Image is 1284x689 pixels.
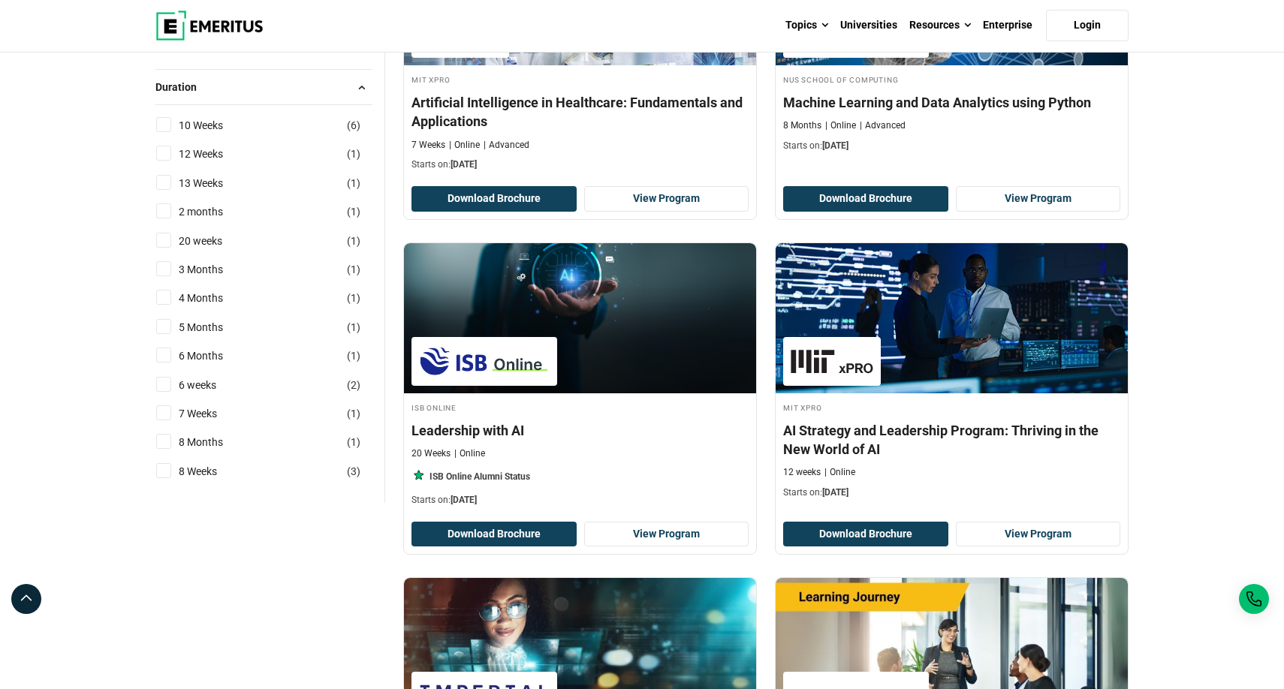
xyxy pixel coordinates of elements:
[179,377,246,393] a: 6 weeks
[451,495,477,505] span: [DATE]
[179,175,253,191] a: 13 Weeks
[351,465,357,477] span: 3
[351,321,357,333] span: 1
[822,487,848,498] span: [DATE]
[454,447,485,460] p: Online
[776,243,1128,507] a: AI and Machine Learning Course by MIT xPRO - November 13, 2025 MIT xPRO MIT xPRO AI Strategy and ...
[347,319,360,335] span: ( )
[411,494,749,507] p: Starts on:
[584,522,749,547] a: View Program
[179,233,252,249] a: 20 weeks
[347,463,360,480] span: ( )
[351,119,357,131] span: 6
[351,292,357,304] span: 1
[411,401,749,414] h4: ISB Online
[484,139,529,152] p: Advanced
[783,140,1120,152] p: Starts on:
[783,486,1120,499] p: Starts on:
[411,158,749,171] p: Starts on:
[783,73,1120,86] h4: NUS School of Computing
[347,233,360,249] span: ( )
[179,146,253,162] a: 12 Weeks
[411,421,749,440] h4: Leadership with AI
[860,119,906,132] p: Advanced
[179,203,253,220] a: 2 months
[347,290,360,306] span: ( )
[347,348,360,364] span: ( )
[155,79,209,95] span: Duration
[783,93,1120,112] h4: Machine Learning and Data Analytics using Python
[351,263,357,275] span: 1
[347,405,360,422] span: ( )
[783,466,821,479] p: 12 weeks
[1046,10,1129,41] a: Login
[783,186,948,212] button: Download Brochure
[351,436,357,448] span: 1
[411,447,451,460] p: 20 Weeks
[179,319,253,335] a: 5 Months
[825,119,856,132] p: Online
[430,471,530,483] p: ISB Online Alumni Status
[351,350,357,362] span: 1
[411,522,577,547] button: Download Brochure
[451,159,477,170] span: [DATE]
[956,522,1121,547] a: View Program
[783,401,1120,414] h4: MIT xPRO
[347,117,360,134] span: ( )
[179,348,253,364] a: 6 Months
[179,290,253,306] a: 4 Months
[822,140,848,151] span: [DATE]
[179,463,247,480] a: 8 Weeks
[584,186,749,212] a: View Program
[347,434,360,450] span: ( )
[351,408,357,420] span: 1
[404,243,756,514] a: AI and Machine Learning Course by ISB Online - September 30, 2025 ISB Online ISB Online Leadershi...
[179,261,253,278] a: 3 Months
[347,377,360,393] span: ( )
[179,117,253,134] a: 10 Weeks
[791,344,873,378] img: MIT xPRO
[404,243,756,393] img: Leadership with AI | Online AI and Machine Learning Course
[351,379,357,391] span: 2
[783,421,1120,459] h4: AI Strategy and Leadership Program: Thriving in the New World of AI
[824,466,855,479] p: Online
[783,522,948,547] button: Download Brochure
[179,405,247,422] a: 7 Weeks
[776,243,1128,393] img: AI Strategy and Leadership Program: Thriving in the New World of AI | Online AI and Machine Learn...
[411,73,749,86] h4: MIT xPRO
[155,76,372,98] button: Duration
[411,186,577,212] button: Download Brochure
[179,434,253,450] a: 8 Months
[347,146,360,162] span: ( )
[347,175,360,191] span: ( )
[351,235,357,247] span: 1
[411,139,445,152] p: 7 Weeks
[956,186,1121,212] a: View Program
[347,203,360,220] span: ( )
[351,206,357,218] span: 1
[351,148,357,160] span: 1
[449,139,480,152] p: Online
[411,93,749,131] h4: Artificial Intelligence in Healthcare: Fundamentals and Applications
[419,344,550,378] img: ISB Online
[783,119,821,132] p: 8 Months
[347,261,360,278] span: ( )
[351,177,357,189] span: 1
